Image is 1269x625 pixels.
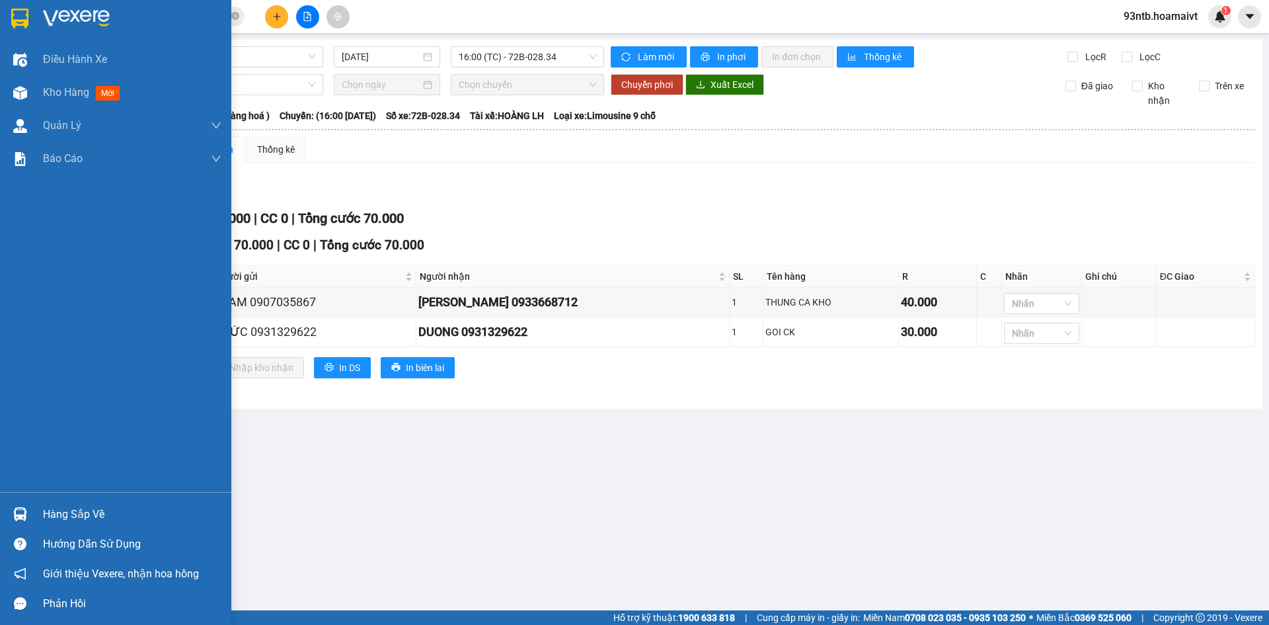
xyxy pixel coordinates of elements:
span: Tổng cước 70.000 [298,210,404,226]
div: Thống kê [257,142,295,157]
img: solution-icon [13,152,27,166]
b: 154/1 Bình Giã, P 8 [91,73,174,98]
span: environment [91,73,100,83]
div: TRAM 0907035867 [214,293,414,312]
span: notification [14,567,26,580]
span: Giới thiệu Vexere, nhận hoa hồng [43,565,199,582]
span: printer [391,362,401,373]
span: Tài xế: HOÀNG LH [470,108,544,123]
span: file-add [303,12,312,21]
span: printer [701,52,712,63]
span: Chọn chuyến [459,75,596,95]
div: Hàng sắp về [43,505,221,524]
span: printer [325,362,334,373]
th: Ghi chú [1082,266,1157,288]
span: Lọc C [1134,50,1163,64]
button: aim [327,5,350,28]
span: plus [272,12,282,21]
span: Xuất Excel [711,77,753,92]
img: warehouse-icon [13,86,27,100]
span: Tổng cước 70.000 [320,237,424,253]
span: Kho hàng [43,86,89,99]
span: Báo cáo [43,150,83,167]
button: printerIn DS [314,357,371,378]
span: Điều hành xe [43,51,107,67]
th: SL [730,266,764,288]
div: PHỨC 0931329622 [214,323,414,341]
span: Người nhận [420,269,715,284]
button: printerIn phơi [690,46,758,67]
span: | [745,610,747,625]
strong: 0708 023 035 - 0935 103 250 [905,612,1026,623]
button: syncLàm mới [611,46,687,67]
span: Loại xe: Limousine 9 chỗ [554,108,656,123]
span: sync [621,52,633,63]
strong: 0369 525 060 [1075,612,1132,623]
button: downloadXuất Excel [685,74,764,95]
div: GOI CK [765,325,896,339]
span: close-circle [231,12,239,20]
div: 1 [732,325,761,339]
span: Cung cấp máy in - giấy in: [757,610,860,625]
span: Trên xe [1210,79,1249,93]
span: CR 70.000 [215,237,274,253]
img: warehouse-icon [13,119,27,133]
div: [PERSON_NAME] 0933668712 [418,293,726,312]
span: Đã giao [1076,79,1118,93]
b: 93 Nguyễn Thái Bình, [GEOGRAPHIC_DATA] [7,73,89,127]
span: close-circle [231,11,239,23]
div: 1 [732,295,761,310]
span: environment [7,73,16,83]
input: Chọn ngày [342,77,420,92]
div: THUNG CA KHO [765,295,896,310]
img: logo-vxr [11,9,28,28]
span: In biên lai [406,360,444,375]
span: question-circle [14,538,26,550]
span: Số xe: 72B-028.34 [386,108,460,123]
span: Lọc R [1080,50,1108,64]
div: Hướng dẫn sử dụng [43,534,221,554]
span: 1 [1223,6,1228,15]
button: printerIn biên lai [381,357,455,378]
span: Thống kê [864,50,904,64]
span: Hỗ trợ kỹ thuật: [613,610,735,625]
div: Nhãn [1005,269,1078,284]
span: 93ntb.hoamaivt [1113,8,1208,24]
span: Miền Nam [863,610,1026,625]
img: warehouse-icon [13,53,27,67]
sup: 1 [1221,6,1231,15]
span: Kho nhận [1143,79,1189,108]
span: Miền Bắc [1036,610,1132,625]
div: DUONG 0931329622 [418,323,726,341]
strong: 1900 633 818 [678,612,735,623]
span: | [277,237,280,253]
div: 30.000 [901,323,974,341]
span: bar-chart [847,52,859,63]
button: downloadNhập kho nhận [204,357,304,378]
span: message [14,597,26,610]
span: aim [333,12,342,21]
span: Làm mới [638,50,676,64]
span: mới [96,86,120,101]
img: icon-new-feature [1214,11,1226,22]
span: Quản Lý [43,117,81,134]
button: file-add [296,5,319,28]
th: Tên hàng [763,266,898,288]
button: Chuyển phơi [611,74,683,95]
span: Chuyến: (16:00 [DATE]) [280,108,376,123]
span: Người gửi [215,269,403,284]
th: C [977,266,1002,288]
span: In phơi [717,50,748,64]
span: ĐC Giao [1160,269,1241,284]
span: CC 0 [260,210,288,226]
img: warehouse-icon [13,507,27,521]
span: | [254,210,257,226]
button: bar-chartThống kê [837,46,914,67]
span: 16:00 (TC) - 72B-028.34 [459,47,596,67]
span: down [211,153,221,164]
span: ⚪️ [1029,615,1033,620]
span: down [211,120,221,131]
span: CC 0 [284,237,310,253]
span: | [291,210,295,226]
div: Phản hồi [43,594,221,614]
